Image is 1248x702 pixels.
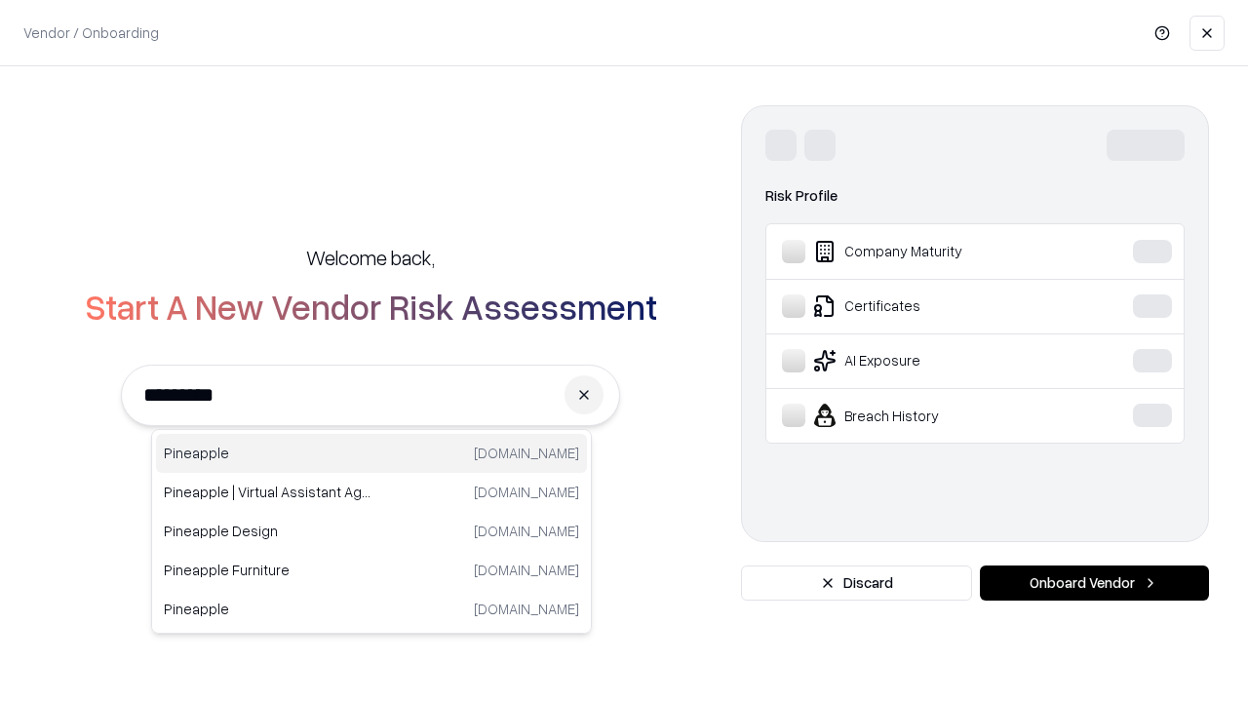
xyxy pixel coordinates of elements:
[765,184,1185,208] div: Risk Profile
[474,560,579,580] p: [DOMAIN_NAME]
[306,244,435,271] h5: Welcome back,
[980,565,1209,601] button: Onboard Vendor
[474,521,579,541] p: [DOMAIN_NAME]
[164,599,371,619] p: Pineapple
[164,521,371,541] p: Pineapple Design
[782,404,1073,427] div: Breach History
[164,560,371,580] p: Pineapple Furniture
[151,429,592,634] div: Suggestions
[782,294,1073,318] div: Certificates
[164,443,371,463] p: Pineapple
[741,565,972,601] button: Discard
[474,599,579,619] p: [DOMAIN_NAME]
[23,22,159,43] p: Vendor / Onboarding
[474,482,579,502] p: [DOMAIN_NAME]
[474,443,579,463] p: [DOMAIN_NAME]
[85,287,657,326] h2: Start A New Vendor Risk Assessment
[782,349,1073,372] div: AI Exposure
[164,482,371,502] p: Pineapple | Virtual Assistant Agency
[782,240,1073,263] div: Company Maturity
